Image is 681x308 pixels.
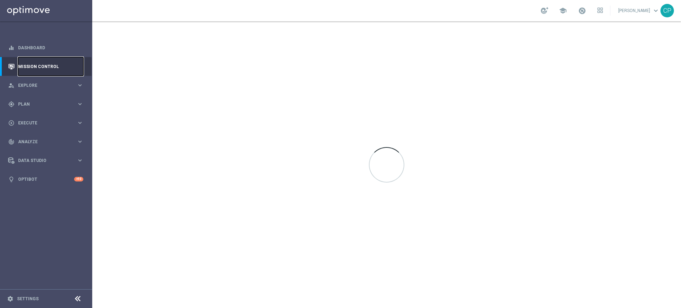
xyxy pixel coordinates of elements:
[652,7,660,15] span: keyboard_arrow_down
[8,45,15,51] i: equalizer
[8,120,15,126] i: play_circle_outline
[8,45,84,51] button: equalizer Dashboard
[77,138,83,145] i: keyboard_arrow_right
[8,139,84,145] button: track_changes Analyze keyboard_arrow_right
[18,170,74,189] a: Optibot
[8,177,84,182] button: lightbulb Optibot +10
[8,158,84,163] button: Data Studio keyboard_arrow_right
[559,7,567,15] span: school
[8,120,77,126] div: Execute
[8,83,84,88] button: person_search Explore keyboard_arrow_right
[660,4,674,17] div: CP
[18,140,77,144] span: Analyze
[8,101,15,107] i: gps_fixed
[8,176,15,183] i: lightbulb
[18,38,83,57] a: Dashboard
[7,296,13,302] i: settings
[8,82,15,89] i: person_search
[77,157,83,164] i: keyboard_arrow_right
[18,102,77,106] span: Plan
[8,38,83,57] div: Dashboard
[18,158,77,163] span: Data Studio
[618,5,660,16] a: [PERSON_NAME]keyboard_arrow_down
[8,170,83,189] div: Optibot
[18,83,77,88] span: Explore
[8,101,77,107] div: Plan
[74,177,83,181] div: +10
[77,101,83,107] i: keyboard_arrow_right
[8,139,77,145] div: Analyze
[17,297,39,301] a: Settings
[77,82,83,89] i: keyboard_arrow_right
[8,157,77,164] div: Data Studio
[8,64,84,69] button: Mission Control
[18,57,83,76] a: Mission Control
[8,120,84,126] button: play_circle_outline Execute keyboard_arrow_right
[18,121,77,125] span: Execute
[8,139,15,145] i: track_changes
[77,119,83,126] i: keyboard_arrow_right
[8,82,77,89] div: Explore
[8,101,84,107] button: gps_fixed Plan keyboard_arrow_right
[8,57,83,76] div: Mission Control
